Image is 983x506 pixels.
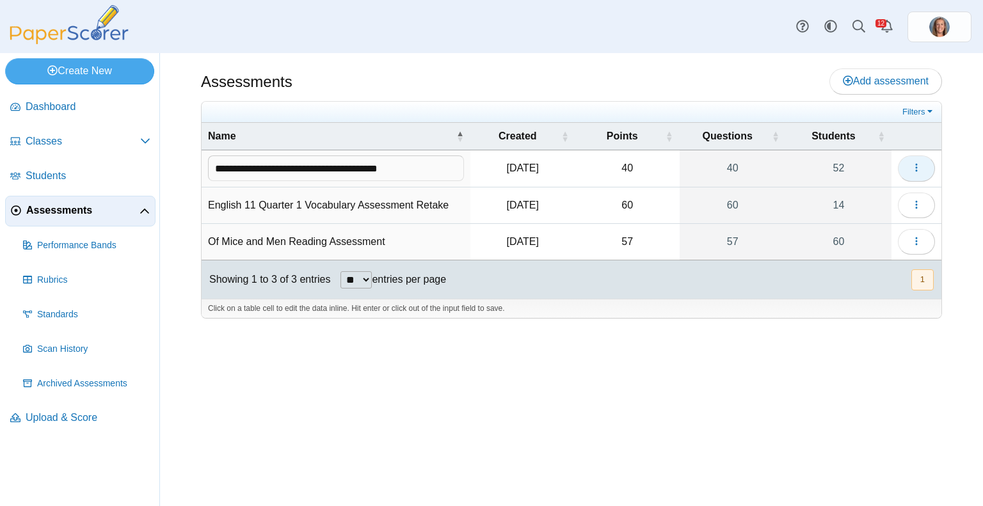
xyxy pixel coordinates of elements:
label: entries per page [372,274,446,285]
a: 60 [680,187,786,223]
span: Samantha Sutphin - MRH Faculty [929,17,950,37]
a: Add assessment [829,68,942,94]
a: 40 [680,150,786,186]
span: Points : Activate to sort [666,130,673,143]
button: 1 [911,269,934,290]
a: 52 [786,150,891,186]
span: Created : Activate to sort [561,130,569,143]
span: Upload & Score [26,411,150,425]
a: Standards [18,299,156,330]
a: 14 [786,187,891,223]
a: ps.WNEQT33M2D3P2Tkp [907,12,971,42]
time: Sep 21, 2025 at 4:36 PM [507,236,539,247]
a: Assessments [5,196,156,226]
nav: pagination [910,269,934,290]
a: Rubrics [18,265,156,296]
a: Performance Bands [18,230,156,261]
td: 40 [575,150,680,187]
a: Students [5,161,156,192]
span: Scan History [37,343,150,356]
img: ps.WNEQT33M2D3P2Tkp [929,17,950,37]
span: Name : Activate to invert sorting [456,130,464,143]
time: Sep 26, 2025 at 7:16 AM [507,200,539,210]
span: Performance Bands [37,239,150,252]
a: Upload & Score [5,403,156,434]
span: Students : Activate to sort [877,130,885,143]
span: Classes [26,134,140,148]
span: Archived Assessments [37,377,150,390]
time: Sep 25, 2025 at 11:53 AM [507,162,539,173]
a: Scan History [18,334,156,365]
div: Showing 1 to 3 of 3 entries [202,260,330,299]
span: Standards [37,308,150,321]
span: Created [477,129,559,143]
span: Points [582,129,663,143]
span: Students [26,169,150,183]
a: Dashboard [5,92,156,123]
span: Rubrics [37,274,150,287]
a: 60 [786,224,891,260]
span: Name [208,129,454,143]
span: Add assessment [843,75,929,86]
a: 57 [680,224,786,260]
a: Create New [5,58,154,84]
td: English 11 Quarter 1 Vocabulary Assessment Retake [202,187,470,224]
div: Click on a table cell to edit the data inline. Hit enter or click out of the input field to save. [202,299,941,318]
span: Questions : Activate to sort [772,130,779,143]
a: Filters [899,106,938,118]
h1: Assessments [201,71,292,93]
span: Questions [686,129,769,143]
td: 57 [575,224,680,260]
a: PaperScorer [5,35,133,46]
a: Classes [5,127,156,157]
span: Assessments [26,203,140,217]
span: Dashboard [26,100,150,114]
td: Of Mice and Men Reading Assessment [202,224,470,260]
td: 60 [575,187,680,224]
a: Alerts [873,13,901,41]
a: Archived Assessments [18,368,156,399]
img: PaperScorer [5,5,133,44]
span: Students [792,129,875,143]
